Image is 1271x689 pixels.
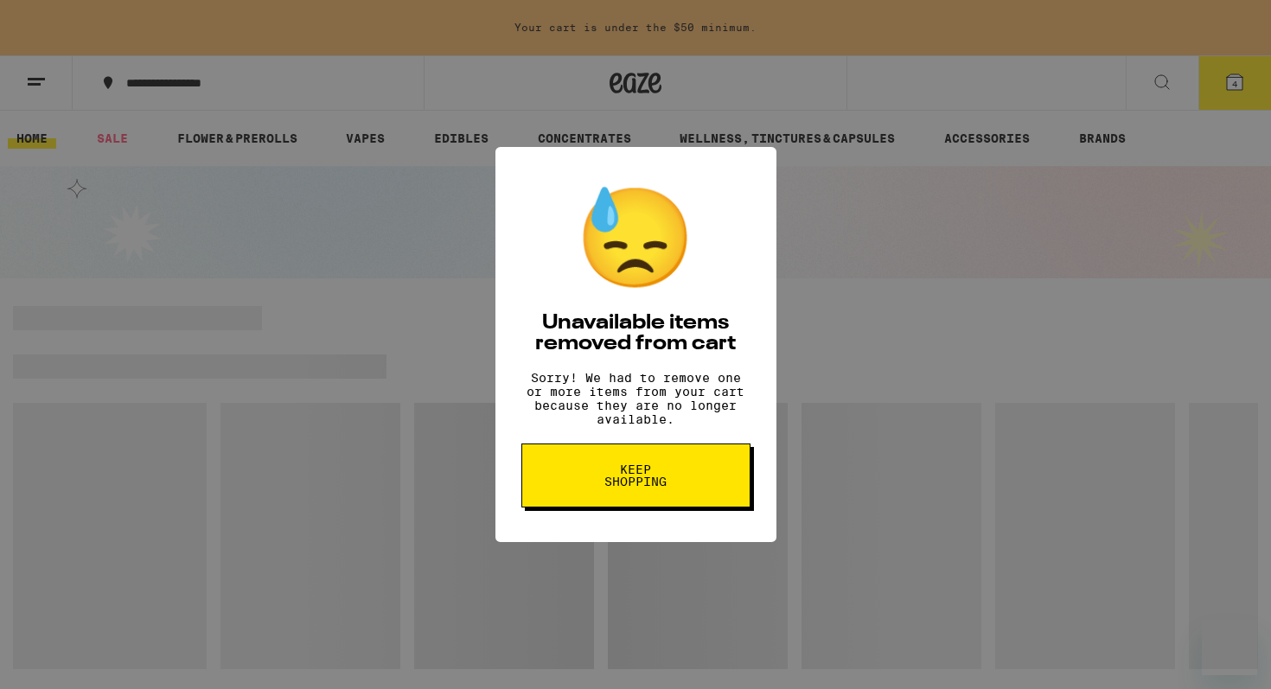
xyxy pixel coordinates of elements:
h2: Unavailable items removed from cart [521,313,750,354]
p: Sorry! We had to remove one or more items from your cart because they are no longer available. [521,371,750,426]
button: Keep Shopping [521,443,750,507]
div: 😓 [575,182,696,296]
iframe: Button to launch messaging window [1202,620,1257,675]
span: Keep Shopping [591,463,680,488]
